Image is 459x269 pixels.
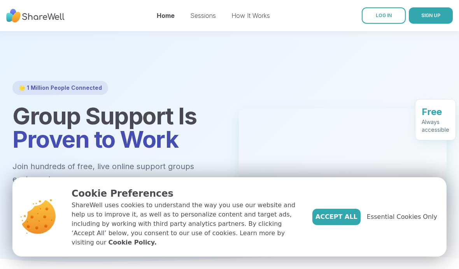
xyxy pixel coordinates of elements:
a: Cookie Policy. [108,238,156,247]
span: Essential Cookies Only [367,212,437,222]
p: Cookie Preferences [72,187,300,201]
a: Home [157,12,175,19]
a: LOG IN [362,7,406,24]
span: Proven to Work [12,125,178,153]
div: Free [422,106,449,118]
p: ShareWell uses cookies to understand the way you use our website and help us to improve it, as we... [72,201,300,247]
span: SIGN UP [421,12,440,18]
span: Accept All [315,212,357,222]
p: Join hundreds of free, live online support groups each week. [12,160,220,185]
a: Sessions [190,12,216,19]
button: SIGN UP [409,7,453,24]
div: 🌟 1 Million People Connected [12,81,108,95]
img: ShareWell Nav Logo [6,5,65,26]
button: Accept All [312,209,361,225]
a: How It Works [231,12,270,19]
span: LOG IN [376,12,392,18]
div: Always accessible [422,118,449,134]
h1: Group Support Is [12,104,220,151]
